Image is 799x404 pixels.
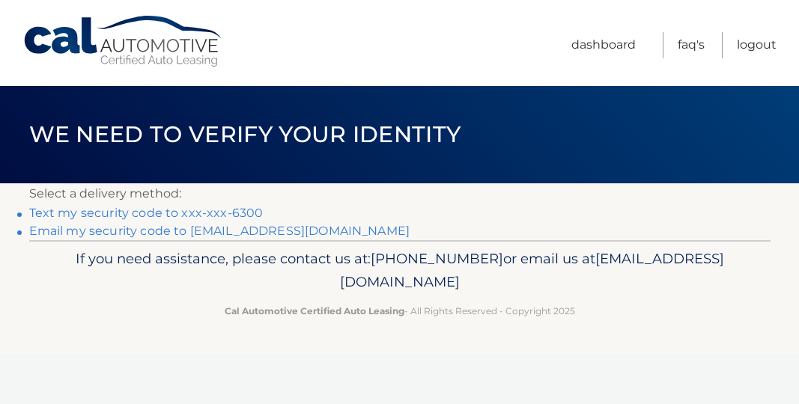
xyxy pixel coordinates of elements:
span: We need to verify your identity [29,120,461,148]
a: Dashboard [571,32,636,58]
a: FAQ's [678,32,705,58]
p: Select a delivery method: [29,183,771,204]
span: [PHONE_NUMBER] [371,250,503,267]
a: Text my security code to xxx-xxx-6300 [29,206,264,220]
strong: Cal Automotive Certified Auto Leasing [225,305,404,316]
a: Email my security code to [EMAIL_ADDRESS][DOMAIN_NAME] [29,224,410,238]
p: - All Rights Reserved - Copyright 2025 [52,303,748,319]
a: Logout [737,32,777,58]
p: If you need assistance, please contact us at: or email us at [52,247,748,295]
a: Cal Automotive [22,15,225,68]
